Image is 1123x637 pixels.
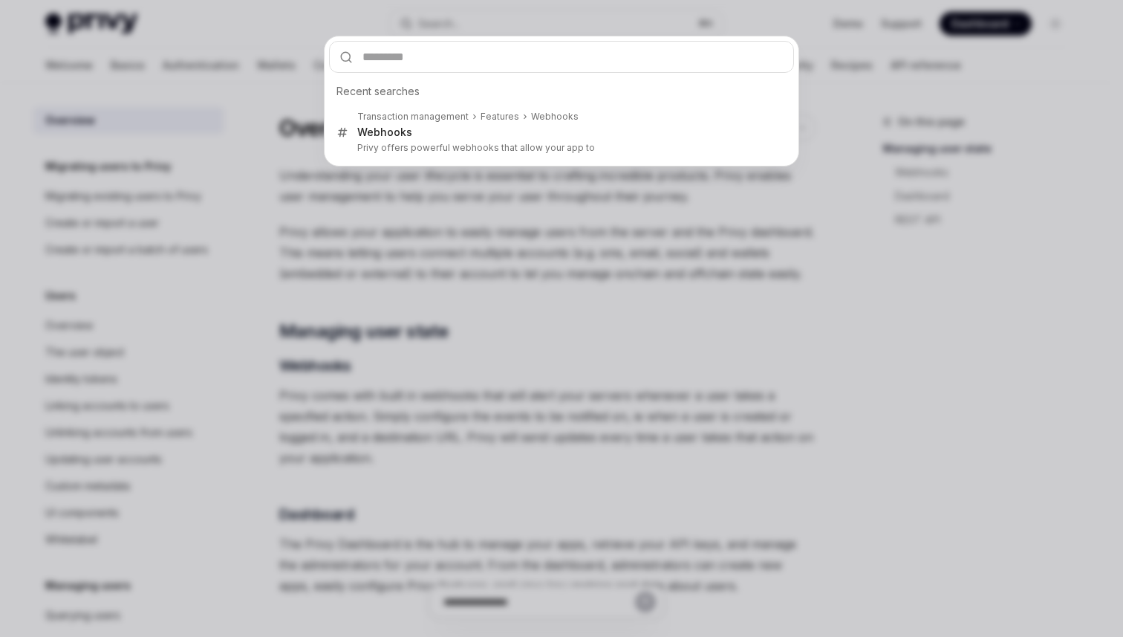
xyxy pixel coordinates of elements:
[531,111,573,122] b: Webhook
[357,126,406,138] b: Webhook
[336,84,420,99] span: Recent searches
[357,111,469,123] div: Transaction management
[357,142,763,154] p: Privy offers powerful webhooks that allow your app to
[531,111,579,123] div: s
[481,111,519,123] div: Features
[357,126,412,139] div: s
